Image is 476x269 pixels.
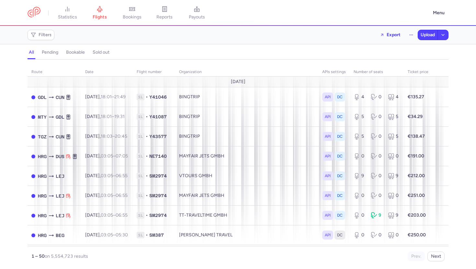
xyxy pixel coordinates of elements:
[146,192,148,199] span: •
[116,232,128,238] time: 05:30
[354,192,366,199] div: 0
[175,206,318,225] td: TT-TRAVELTIME GMBH
[408,134,425,139] strong: €138.47
[56,94,64,101] span: Cancun International, Cancún, Mexico
[137,192,144,199] span: 1L
[325,113,331,120] span: API
[137,173,144,179] span: 1L
[31,135,35,139] span: CLOSED
[42,49,58,55] h4: pending
[56,192,64,199] span: Halle, Leipzig, Germany
[408,252,425,261] button: Prev.
[85,153,128,159] span: [DATE],
[45,253,88,259] span: on 5,554,723 results
[28,67,81,77] th: route
[115,134,127,139] time: 20:45
[85,173,128,178] span: [DATE],
[101,114,112,119] time: 18:01
[156,14,173,20] span: reports
[31,115,35,119] span: CLOSED
[318,67,350,77] th: APIs settings
[116,212,128,218] time: 06:55
[101,134,112,139] time: 18:03
[133,67,175,77] th: Flight number
[408,114,423,119] strong: €34.29
[175,166,318,186] td: VTOURS GMBH
[101,193,113,198] time: 03:05
[38,113,47,121] span: Gen Mariano Escobedo, Monterrey, Mexico
[146,113,148,120] span: •
[85,232,128,238] span: [DATE],
[371,153,383,159] div: 0
[337,153,343,159] span: DC
[429,7,448,19] button: Menu
[337,173,343,179] span: DC
[114,114,125,119] time: 19:31
[388,153,400,159] div: 0
[181,6,213,20] a: payouts
[175,186,318,206] td: MAYFAIR JETS GMBH
[149,232,164,238] span: SM387
[38,153,47,160] span: Hurghada, Hurghada, Egypt
[85,114,125,119] span: [DATE],
[101,134,127,139] span: –
[325,153,331,159] span: API
[371,212,383,219] div: 9
[137,113,144,120] span: 1L
[29,49,34,55] h4: all
[38,192,47,199] span: Hurghada, Hurghada, Egypt
[371,133,383,140] div: 0
[337,192,343,199] span: DC
[101,94,126,100] span: –
[101,153,113,159] time: 03:05
[387,32,401,37] span: Export
[146,212,148,219] span: •
[101,212,128,218] span: –
[388,232,400,238] div: 0
[354,232,366,238] div: 0
[388,113,400,120] div: 5
[175,87,318,107] td: BINGTRIP
[371,113,383,120] div: 0
[114,94,126,100] time: 21:49
[388,94,400,100] div: 4
[371,94,383,100] div: 0
[175,127,318,146] td: BINGTRIP
[146,153,148,159] span: •
[421,32,435,38] span: Upload
[325,94,331,100] span: API
[408,94,424,100] strong: €135.27
[146,133,148,140] span: •
[39,32,52,38] span: Filters
[137,153,144,159] span: 1L
[388,212,400,219] div: 9
[408,193,425,198] strong: €251.00
[85,212,128,218] span: [DATE],
[354,113,366,120] div: 5
[101,173,113,178] time: 03:05
[85,134,127,139] span: [DATE],
[81,67,133,77] th: date
[38,94,47,101] span: Don Miguel Hidalgo y Costilla International, Guadalajara, Mexico
[101,173,128,178] span: –
[354,212,366,219] div: 0
[371,232,383,238] div: 0
[408,173,425,178] strong: €212.00
[175,146,318,166] td: MAYFAIR JETS GMBH
[148,6,181,20] a: reports
[354,94,366,100] div: 4
[175,225,318,245] td: [PERSON_NAME] TRAVEL
[388,173,400,179] div: 9
[116,193,128,198] time: 06:55
[31,194,35,198] span: CLOSED
[354,153,366,159] div: 0
[149,94,167,100] span: Y41046
[66,49,85,55] h4: bookable
[101,232,113,238] time: 03:05
[28,30,54,40] button: Filters
[38,133,47,140] span: Llano San Juan, Tuxtla Gutiérrez, Mexico
[175,67,318,77] th: organization
[51,6,84,20] a: statistics
[56,232,64,239] span: Belgrade Nikola Tesla, Belgrade, Serbia
[404,67,432,77] th: Ticket price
